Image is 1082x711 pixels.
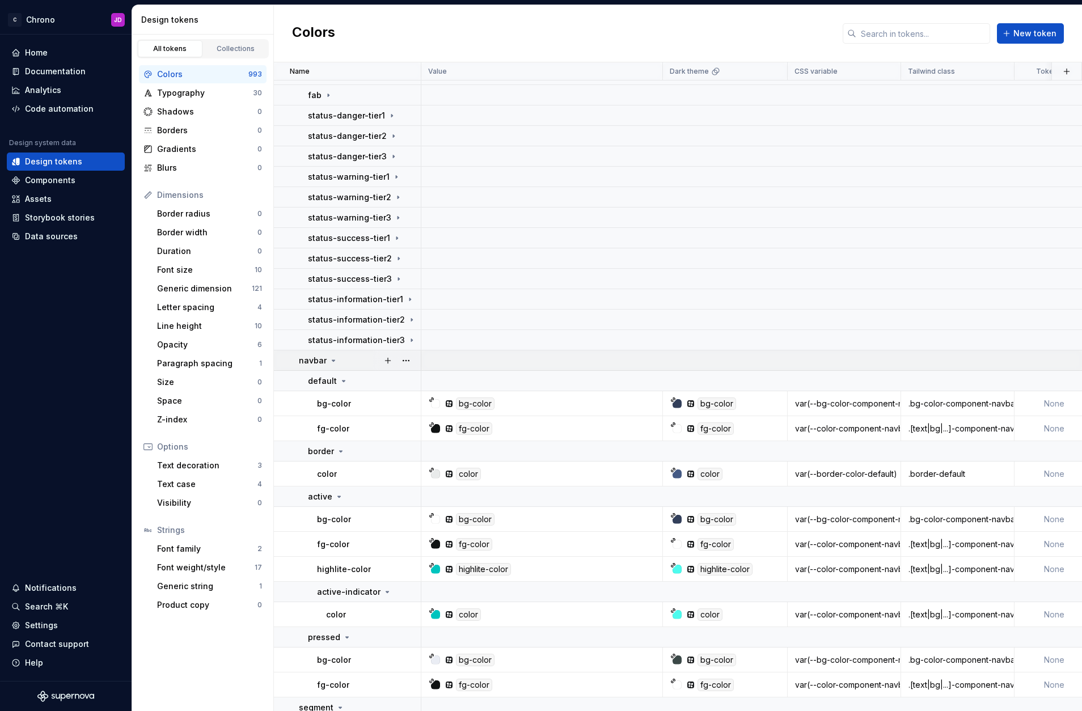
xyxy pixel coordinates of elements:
a: Text decoration3 [153,456,267,475]
div: 0 [257,247,262,256]
div: 0 [257,126,262,135]
div: Generic dimension [157,283,252,294]
a: Font weight/style17 [153,558,267,577]
div: Line height [157,320,255,332]
div: var(--color-component-navbar-pressed-fg-color) [788,679,900,691]
div: Home [25,47,48,58]
div: 30 [253,88,262,98]
div: Border radius [157,208,257,219]
a: Data sources [7,227,125,246]
p: border [308,446,334,457]
div: .bg-color-component-navbar-active-color [902,514,1013,525]
p: status-danger-tier3 [308,151,387,162]
a: Border width0 [153,223,267,242]
div: var(--bg-color-component-navbar-default-color) [788,398,900,409]
p: status-information-tier3 [308,335,405,346]
a: Design tokens [7,153,125,171]
p: status-warning-tier2 [308,192,391,203]
p: Dark theme [670,67,709,76]
a: Home [7,44,125,62]
div: .[text|bg|...]-component-navbar-active-fg-color [902,539,1013,550]
a: Duration0 [153,242,267,260]
a: Blurs0 [139,159,267,177]
p: status-danger-tier2 [308,130,387,142]
div: 1 [259,359,262,368]
h2: Colors [292,23,335,44]
p: color [317,468,337,480]
button: Help [7,654,125,672]
a: Supernova Logo [37,691,94,702]
input: Search in tokens... [856,23,990,44]
div: 0 [257,415,262,424]
div: 10 [255,265,262,274]
p: status-warning-tier1 [308,171,390,183]
div: Font family [157,543,257,555]
div: Typography [157,87,253,99]
a: Z-index0 [153,410,267,429]
div: .bg-color-component-navbar-default-color [902,398,1013,409]
div: JD [114,15,122,24]
div: Options [157,441,262,452]
a: Storybook stories [7,209,125,227]
div: var(--bg-color-component-navbar-active-color) [788,514,900,525]
div: Documentation [25,66,86,77]
div: 0 [257,396,262,405]
div: Design tokens [25,156,82,167]
p: bg-color [317,398,351,409]
div: color [698,468,722,480]
span: New token [1013,28,1056,39]
a: Space0 [153,392,267,410]
p: status-success-tier2 [308,253,392,264]
p: Value [428,67,447,76]
div: 17 [255,563,262,572]
div: color [456,468,481,480]
div: bg-color [456,513,494,526]
div: Gradients [157,143,257,155]
button: CChronoJD [2,7,129,32]
div: var(--color-component-navbar-active-highlite-color) [788,564,900,575]
div: Duration [157,246,257,257]
div: Z-index [157,414,257,425]
div: bg-color [456,654,494,666]
p: default [308,375,337,387]
div: 0 [257,228,262,237]
div: Space [157,395,257,407]
p: Tailwind class [908,67,955,76]
p: status-information-tier2 [308,314,405,325]
div: All tokens [142,44,198,53]
p: Name [290,67,310,76]
a: Font size10 [153,261,267,279]
div: Product copy [157,599,257,611]
div: var(--border-color-default) [788,468,900,480]
div: Settings [25,620,58,631]
div: Assets [25,193,52,205]
a: Opacity6 [153,336,267,354]
div: var(--bg-color-component-navbar-pressed-color) [788,654,900,666]
a: Product copy0 [153,596,267,614]
div: 0 [257,378,262,387]
a: Generic dimension121 [153,280,267,298]
div: fg-color [456,538,492,551]
div: 0 [257,107,262,116]
div: Opacity [157,339,257,350]
a: Borders0 [139,121,267,139]
div: .border-default [902,468,1013,480]
a: Gradients0 [139,140,267,158]
div: Chrono [26,14,55,26]
p: fab [308,90,322,101]
div: Dimensions [157,189,262,201]
div: Generic string [157,581,259,592]
div: 1 [259,582,262,591]
div: Letter spacing [157,302,257,313]
div: Storybook stories [25,212,95,223]
p: bg-color [317,654,351,666]
div: Collections [208,44,264,53]
p: active [308,491,332,502]
a: Letter spacing4 [153,298,267,316]
button: Notifications [7,579,125,597]
div: Font weight/style [157,562,255,573]
div: Components [25,175,75,186]
div: 0 [257,498,262,507]
div: .[text|bg|...]-component-navbar-default-fg-color [902,423,1013,434]
div: 0 [257,600,262,610]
